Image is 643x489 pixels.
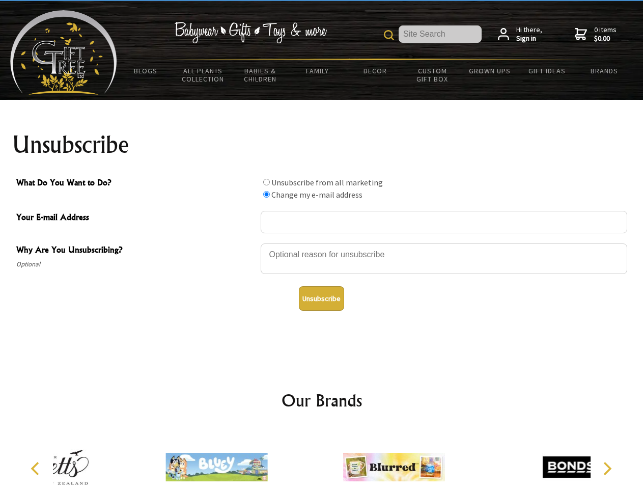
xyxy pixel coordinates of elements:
[594,25,617,43] span: 0 items
[518,60,576,81] a: Gift Ideas
[25,457,48,480] button: Previous
[384,30,394,40] img: product search
[261,243,627,274] textarea: Why Are You Unsubscribing?
[271,177,383,187] label: Unsubscribe from all marketing
[498,25,542,43] a: Hi there,Sign in
[117,60,175,81] a: BLOGS
[516,25,542,43] span: Hi there,
[232,60,289,90] a: Babies & Children
[263,179,270,185] input: What Do You Want to Do?
[16,258,256,270] span: Optional
[289,60,347,81] a: Family
[516,34,542,43] strong: Sign in
[20,388,623,413] h2: Our Brands
[594,34,617,43] strong: $0.00
[261,211,627,233] input: Your E-mail Address
[12,132,631,157] h1: Unsubscribe
[575,25,617,43] a: 0 items$0.00
[16,176,256,191] span: What Do You Want to Do?
[399,25,482,43] input: Site Search
[174,22,327,43] img: Babywear - Gifts - Toys & more
[461,60,518,81] a: Grown Ups
[16,243,256,258] span: Why Are You Unsubscribing?
[346,60,404,81] a: Decor
[271,189,362,200] label: Change my e-mail address
[263,191,270,198] input: What Do You Want to Do?
[596,457,618,480] button: Next
[576,60,633,81] a: Brands
[404,60,461,90] a: Custom Gift Box
[175,60,232,90] a: All Plants Collection
[10,10,117,95] img: Babyware - Gifts - Toys and more...
[16,211,256,226] span: Your E-mail Address
[299,286,344,311] button: Unsubscribe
